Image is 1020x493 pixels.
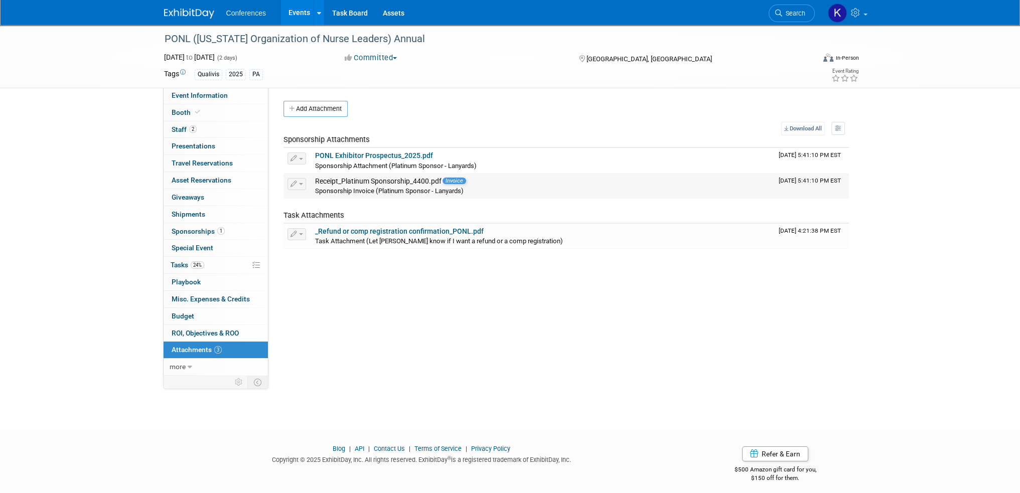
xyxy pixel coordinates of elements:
[835,54,858,62] div: In-Person
[355,445,364,452] a: API
[164,69,186,80] td: Tags
[164,189,268,206] a: Giveaways
[333,445,345,452] a: Blog
[164,121,268,138] a: Staff2
[374,445,405,452] a: Contact Us
[775,174,849,199] td: Upload Timestamp
[315,187,464,195] span: Sponsorship Invoice (Platinum Sponsor - Lanyards)
[185,53,194,61] span: to
[341,53,401,63] button: Committed
[230,376,248,389] td: Personalize Event Tab Strip
[756,52,859,67] div: Event Format
[164,138,268,154] a: Presentations
[694,459,856,482] div: $500 Amazon gift card for you,
[315,227,484,235] a: _Refund or comp registration confirmation_PONL.pdf
[164,53,215,61] span: [DATE] [DATE]
[164,155,268,172] a: Travel Reservations
[283,135,370,144] span: Sponsorship Attachments
[172,193,204,201] span: Giveaways
[315,162,477,170] span: Sponsorship Attachment (Platinum Sponsor - Lanyards)
[164,240,268,256] a: Special Event
[172,329,239,337] span: ROI, Objectives & ROO
[164,308,268,324] a: Budget
[779,227,841,234] span: Upload Timestamp
[216,55,237,61] span: (2 days)
[247,376,268,389] td: Toggle Event Tabs
[315,177,771,186] div: Receipt_Platinum Sponsorship_4400.pdf
[164,291,268,307] a: Misc. Expenses & Credits
[164,359,268,375] a: more
[195,69,222,80] div: Qualivis
[171,261,204,269] span: Tasks
[587,55,712,63] span: [GEOGRAPHIC_DATA], [GEOGRAPHIC_DATA]
[406,445,413,452] span: |
[172,159,233,167] span: Travel Reservations
[283,211,344,220] span: Task Attachments
[172,142,215,150] span: Presentations
[172,346,222,354] span: Attachments
[315,237,563,245] span: Task Attachment (Let [PERSON_NAME] know if I want a refund or a comp registration)
[214,346,222,354] span: 3
[164,172,268,189] a: Asset Reservations
[366,445,372,452] span: |
[164,342,268,358] a: Attachments3
[164,453,680,464] div: Copyright © 2025 ExhibitDay, Inc. All rights reserved. ExhibitDay is a registered trademark of Ex...
[164,325,268,342] a: ROI, Objectives & ROO
[164,206,268,223] a: Shipments
[172,108,202,116] span: Booth
[164,9,214,19] img: ExhibitDay
[775,148,849,173] td: Upload Timestamp
[823,54,833,62] img: Format-Inperson.png
[471,445,510,452] a: Privacy Policy
[172,278,201,286] span: Playbook
[170,363,186,371] span: more
[195,109,200,115] i: Booth reservation complete
[172,210,205,218] span: Shipments
[172,244,213,252] span: Special Event
[164,223,268,240] a: Sponsorships1
[283,101,348,117] button: Add Attachment
[315,151,433,159] a: PONL Exhibitor Prospectus_2025.pdf
[249,69,263,80] div: PA
[164,87,268,104] a: Event Information
[779,177,841,184] span: Upload Timestamp
[414,445,462,452] a: Terms of Service
[189,125,197,133] span: 2
[172,91,228,99] span: Event Information
[172,125,197,133] span: Staff
[164,257,268,273] a: Tasks24%
[781,122,825,135] a: Download All
[443,178,466,184] span: Invoice
[831,69,858,74] div: Event Rating
[694,474,856,482] div: $150 off for them.
[742,446,808,461] a: Refer & Earn
[463,445,470,452] span: |
[217,227,225,235] span: 1
[172,227,225,235] span: Sponsorships
[347,445,353,452] span: |
[448,455,451,461] sup: ®
[191,261,204,269] span: 24%
[769,5,815,22] a: Search
[779,151,841,158] span: Upload Timestamp
[782,10,805,17] span: Search
[226,9,266,17] span: Conferences
[161,30,800,48] div: PONL ([US_STATE] Organization of Nurse Leaders) Annual
[164,274,268,290] a: Playbook
[172,176,231,184] span: Asset Reservations
[828,4,847,23] img: Katie Widhelm
[172,295,250,303] span: Misc. Expenses & Credits
[172,312,194,320] span: Budget
[164,104,268,121] a: Booth
[775,224,849,249] td: Upload Timestamp
[226,69,246,80] div: 2025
